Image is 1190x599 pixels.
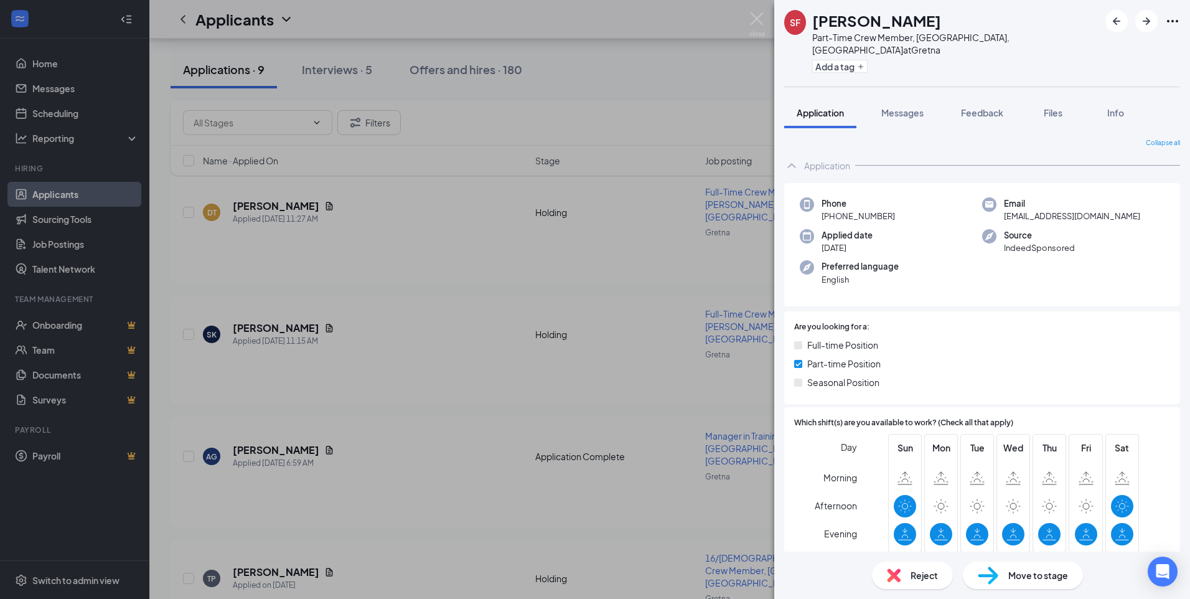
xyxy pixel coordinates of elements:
span: IndeedSponsored [1004,242,1075,254]
span: Evening [824,522,857,545]
span: Move to stage [1008,568,1068,582]
svg: Plus [857,63,864,70]
span: Info [1107,107,1124,118]
svg: ArrowRight [1139,14,1154,29]
span: Thu [1038,441,1061,455]
span: Applied date [822,229,873,242]
span: Reject [911,568,938,582]
div: Open Intercom Messenger [1148,557,1178,587]
span: [DATE] [822,242,873,254]
span: Wed [1002,441,1024,455]
div: Application [804,159,850,172]
button: ArrowLeftNew [1105,10,1128,32]
span: Sat [1111,441,1133,455]
span: Source [1004,229,1075,242]
span: Seasonal Position [807,375,879,389]
span: Email [1004,197,1140,210]
span: Afternoon [815,494,857,517]
span: Fri [1075,441,1097,455]
div: SF [790,16,800,29]
svg: ChevronUp [784,158,799,173]
span: Collapse all [1146,138,1180,148]
span: Morning [823,466,857,489]
svg: ArrowLeftNew [1109,14,1124,29]
span: Sun [894,441,916,455]
span: Mon [930,441,952,455]
span: Part-time Position [807,357,881,370]
span: Day [841,440,857,454]
span: Files [1044,107,1062,118]
span: Phone [822,197,895,210]
button: ArrowRight [1135,10,1158,32]
span: Which shift(s) are you available to work? (Check all that apply) [794,417,1013,429]
span: [EMAIL_ADDRESS][DOMAIN_NAME] [1004,210,1140,222]
span: Full-time Position [807,338,878,352]
span: English [822,273,899,286]
span: [PHONE_NUMBER] [822,210,895,222]
svg: Ellipses [1165,14,1180,29]
span: Application [797,107,844,118]
button: PlusAdd a tag [812,60,868,73]
span: Preferred language [822,260,899,273]
h1: [PERSON_NAME] [812,10,941,31]
span: Are you looking for a: [794,321,869,333]
div: Part-Time Crew Member, [GEOGRAPHIC_DATA], [GEOGRAPHIC_DATA] at Gretna [812,31,1099,56]
span: Messages [881,107,924,118]
span: Feedback [961,107,1003,118]
span: Tue [966,441,988,455]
